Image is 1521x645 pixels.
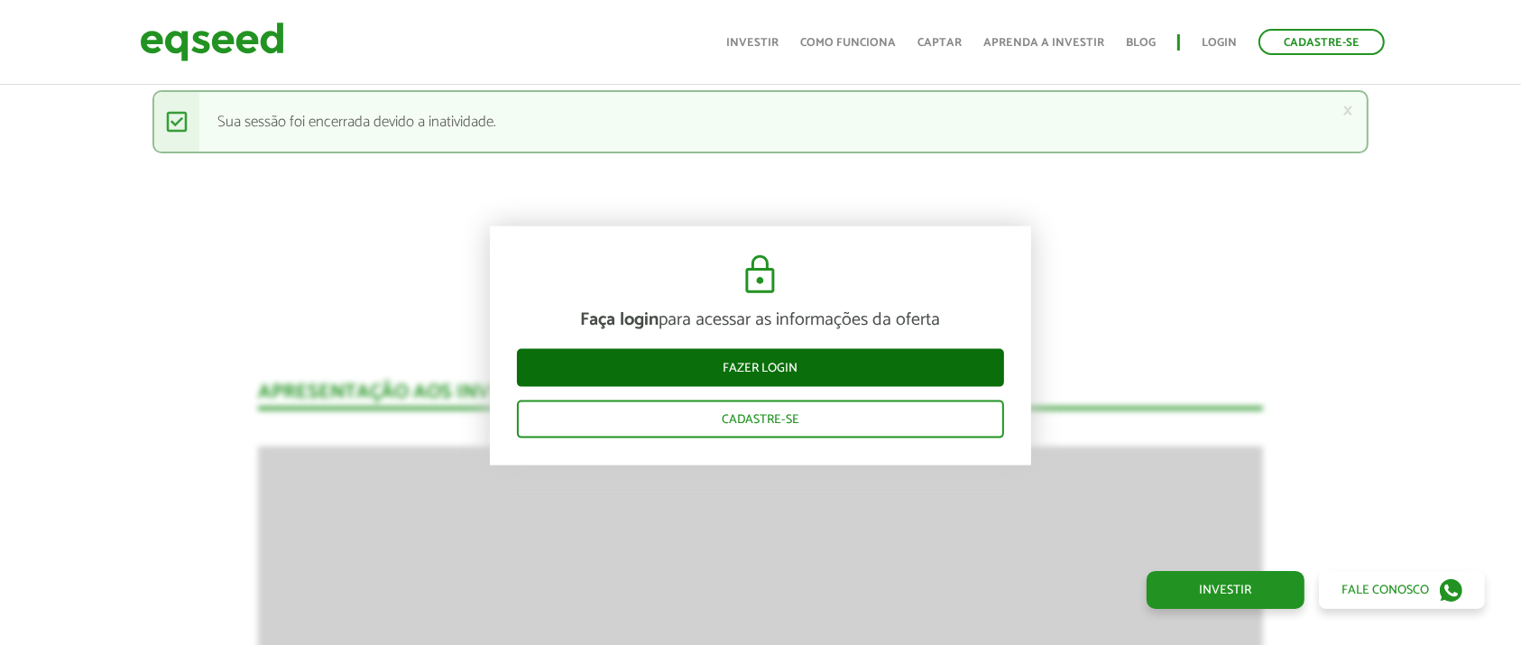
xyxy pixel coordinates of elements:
p: para acessar as informações da oferta [517,309,1004,330]
a: Login [1202,37,1237,49]
a: Blog [1126,37,1156,49]
a: Fazer login [517,348,1004,386]
div: Sua sessão foi encerrada devido a inatividade. [152,90,1369,153]
a: × [1342,101,1353,120]
a: Captar [917,37,962,49]
strong: Faça login [580,304,659,334]
a: Fale conosco [1319,571,1485,609]
a: Investir [1147,571,1304,609]
img: cadeado.svg [738,253,782,296]
a: Cadastre-se [517,400,1004,438]
img: EqSeed [140,18,284,66]
a: Investir [726,37,779,49]
a: Cadastre-se [1258,29,1385,55]
a: Como funciona [800,37,896,49]
a: Aprenda a investir [983,37,1104,49]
